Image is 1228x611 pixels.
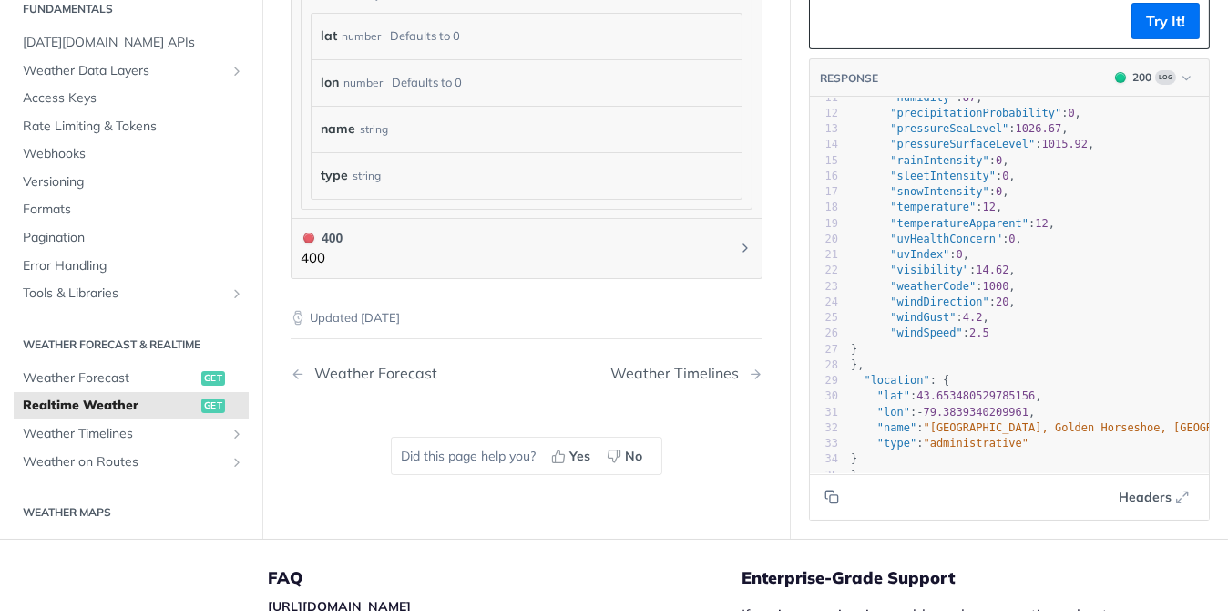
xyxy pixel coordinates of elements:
[14,337,249,353] h2: Weather Forecast & realtime
[353,162,381,189] div: string
[819,69,879,88] button: RESPONSE
[23,537,197,555] span: Weather Maps
[1132,69,1151,86] div: 200
[996,185,1002,198] span: 0
[810,295,838,310] div: 24
[890,91,956,104] span: "humidity"
[23,398,197,416] span: Realtime Weather
[890,264,969,277] span: "visibility"
[851,185,1009,198] span: : ,
[851,406,1035,419] span: : ,
[1115,72,1126,83] span: 200
[890,170,996,182] span: "sleetIntensity"
[851,264,1016,277] span: : ,
[23,62,225,80] span: Weather Data Layers
[890,122,1008,135] span: "pressureSeaLevel"
[343,69,383,96] div: number
[890,280,976,293] span: "weatherCode"
[321,69,339,96] label: lon
[810,138,838,153] div: 14
[303,233,314,243] span: 400
[305,365,437,382] div: Weather Forecast
[810,373,838,388] div: 29
[851,358,865,371] span: },
[810,405,838,420] div: 31
[810,389,838,405] div: 30
[14,1,249,17] h2: Fundamentals
[810,468,838,483] div: 35
[851,469,857,482] span: }
[14,169,249,196] a: Versioning
[391,437,662,475] div: Did this page help you?
[890,154,988,167] span: "rainIntensity"
[851,327,989,340] span: :
[890,295,988,308] span: "windDirection"
[610,365,762,382] a: Next Page: Weather Timelines
[851,295,1016,308] span: : ,
[890,217,1028,230] span: "temperatureApparent"
[890,327,962,340] span: "windSpeed"
[851,311,989,324] span: : ,
[996,295,1008,308] span: 20
[301,248,343,269] p: 400
[851,122,1069,135] span: : ,
[23,257,244,275] span: Error Handling
[810,452,838,468] div: 34
[23,146,244,164] span: Webhooks
[291,365,493,382] a: Previous Page: Weather Forecast
[877,437,916,450] span: "type"
[851,343,857,356] span: }
[996,154,1002,167] span: 0
[23,425,225,443] span: Weather Timelines
[890,311,956,324] span: "windGust"
[600,442,652,470] button: No
[301,228,343,248] div: 400
[14,393,249,420] a: Realtime Weatherget
[890,185,988,198] span: "snowIntensity"
[569,447,590,466] span: Yes
[810,357,838,373] div: 28
[1008,233,1015,245] span: 0
[230,455,244,470] button: Show subpages for Weather on Routes
[23,229,244,247] span: Pagination
[851,107,1081,119] span: : ,
[14,449,249,476] a: Weather on RoutesShow subpages for Weather on Routes
[390,23,460,49] div: Defaults to 0
[738,241,752,255] svg: Chevron
[1035,217,1048,230] span: 12
[321,162,348,189] label: type
[877,421,916,434] span: "name"
[890,107,1061,119] span: "precipitationProbability"
[819,7,844,35] button: Copy to clipboard
[14,85,249,112] a: Access Keys
[810,342,838,357] div: 27
[1131,3,1200,39] button: Try It!
[810,232,838,247] div: 20
[14,113,249,140] a: Rate Limiting & Tokens
[230,287,244,302] button: Show subpages for Tools & Libraries
[610,365,748,382] div: Weather Timelines
[890,202,976,214] span: "temperature"
[230,64,244,78] button: Show subpages for Weather Data Layers
[360,116,388,142] div: string
[963,311,983,324] span: 4.2
[1106,68,1200,87] button: 200200Log
[545,442,600,470] button: Yes
[14,420,249,448] a: Weather TimelinesShow subpages for Weather Timelines
[976,264,1008,277] span: 14.62
[810,436,838,451] div: 33
[1155,70,1176,85] span: Log
[810,326,838,342] div: 26
[1002,170,1008,182] span: 0
[810,420,838,436] div: 32
[810,106,838,121] div: 12
[23,118,244,136] span: Rate Limiting & Tokens
[291,347,762,400] nav: Pagination Controls
[851,154,1009,167] span: : ,
[23,34,244,52] span: [DATE][DOMAIN_NAME] APIs
[890,248,949,261] span: "uvIndex"
[877,390,910,403] span: "lat"
[851,390,1042,403] span: : ,
[201,399,225,414] span: get
[14,533,249,560] a: Weather Mapsget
